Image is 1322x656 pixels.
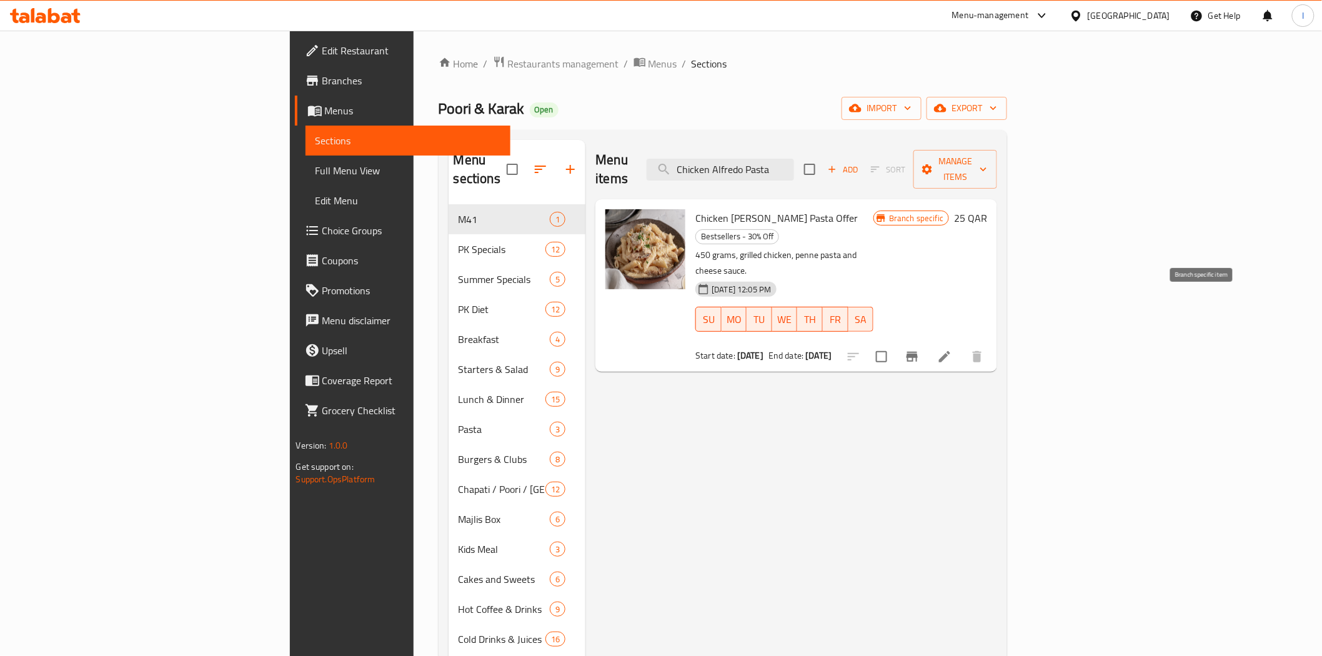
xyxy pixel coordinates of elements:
div: Chapati / Poori / [GEOGRAPHIC_DATA]12 [449,474,586,504]
div: Starters & Salad9 [449,354,586,384]
div: Summer Specials5 [449,264,586,294]
div: Breakfast [459,332,550,347]
div: PK Diet12 [449,294,586,324]
span: 9 [550,364,565,375]
span: Sections [692,56,727,71]
span: Hot Coffee & Drinks [459,602,550,617]
span: Sections [316,133,500,148]
div: items [550,512,565,527]
span: Edit Restaurant [322,43,500,58]
span: Select section first [863,160,913,179]
div: items [550,452,565,467]
span: Add [826,162,860,177]
span: I [1302,9,1304,22]
button: SA [848,307,874,332]
a: Full Menu View [306,156,510,186]
span: 15 [546,394,565,405]
button: WE [772,307,798,332]
span: 1 [550,214,565,226]
span: Menus [649,56,677,71]
span: Chicken [PERSON_NAME] Pasta Offer [695,209,858,227]
span: Cakes and Sweets [459,572,550,587]
span: 1.0.0 [329,437,348,454]
button: import [842,97,922,120]
span: Start date: [695,347,735,364]
div: Cold Drinks & Juices16 [449,624,586,654]
span: PK Diet [459,302,545,317]
a: Branches [295,66,510,96]
button: TH [797,307,823,332]
div: items [550,362,565,377]
div: M411 [449,204,586,234]
span: 6 [550,574,565,585]
div: Lunch & Dinner [459,392,545,407]
h6: 25 QAR [954,209,987,227]
a: Coverage Report [295,365,510,395]
button: Manage items [913,150,997,189]
div: Breakfast4 [449,324,586,354]
span: SA [853,311,869,329]
a: Grocery Checklist [295,395,510,425]
span: Add item [823,160,863,179]
div: Burgers & Clubs8 [449,444,586,474]
div: items [550,422,565,437]
span: PK Specials [459,242,545,257]
span: Poori & Karak [439,94,525,122]
span: export [937,101,997,116]
li: / [624,56,629,71]
div: PK Specials12 [449,234,586,264]
a: Menus [634,56,677,72]
span: Cold Drinks & Juices [459,632,545,647]
a: Edit Menu [306,186,510,216]
button: Add [823,160,863,179]
span: Promotions [322,283,500,298]
div: items [545,482,565,497]
b: [DATE] [737,347,763,364]
a: Choice Groups [295,216,510,246]
span: M41 [459,212,550,227]
a: Promotions [295,276,510,306]
span: Select to update [868,344,895,370]
div: Summer Specials [459,272,550,287]
button: export [927,97,1007,120]
button: FR [823,307,848,332]
div: items [545,242,565,257]
button: MO [722,307,747,332]
span: 4 [550,334,565,345]
span: Upsell [322,343,500,358]
input: search [647,159,794,181]
div: Menu-management [952,8,1029,23]
span: 16 [546,634,565,645]
div: Lunch & Dinner15 [449,384,586,414]
div: items [545,392,565,407]
span: Bestsellers - 30% Off [696,229,778,244]
span: import [852,101,912,116]
span: End date: [768,347,803,364]
span: Version: [296,437,327,454]
a: Edit Restaurant [295,36,510,66]
b: [DATE] [806,347,832,364]
span: Starters & Salad [459,362,550,377]
li: / [682,56,687,71]
a: Support.OpsPlatform [296,471,375,487]
a: Menus [295,96,510,126]
span: Open [530,104,559,115]
div: items [550,602,565,617]
span: 5 [550,274,565,286]
div: items [545,302,565,317]
h2: Menu items [595,151,632,188]
span: Burgers & Clubs [459,452,550,467]
span: Chapati / Poori / [GEOGRAPHIC_DATA] [459,482,545,497]
a: Menu disclaimer [295,306,510,335]
div: Chapati / Poori / Samoona [459,482,545,497]
span: Coupons [322,253,500,268]
span: 12 [546,484,565,495]
span: Kids Meal [459,542,550,557]
p: 450 grams, grilled chicken, penne pasta and cheese sauce. [695,247,873,279]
